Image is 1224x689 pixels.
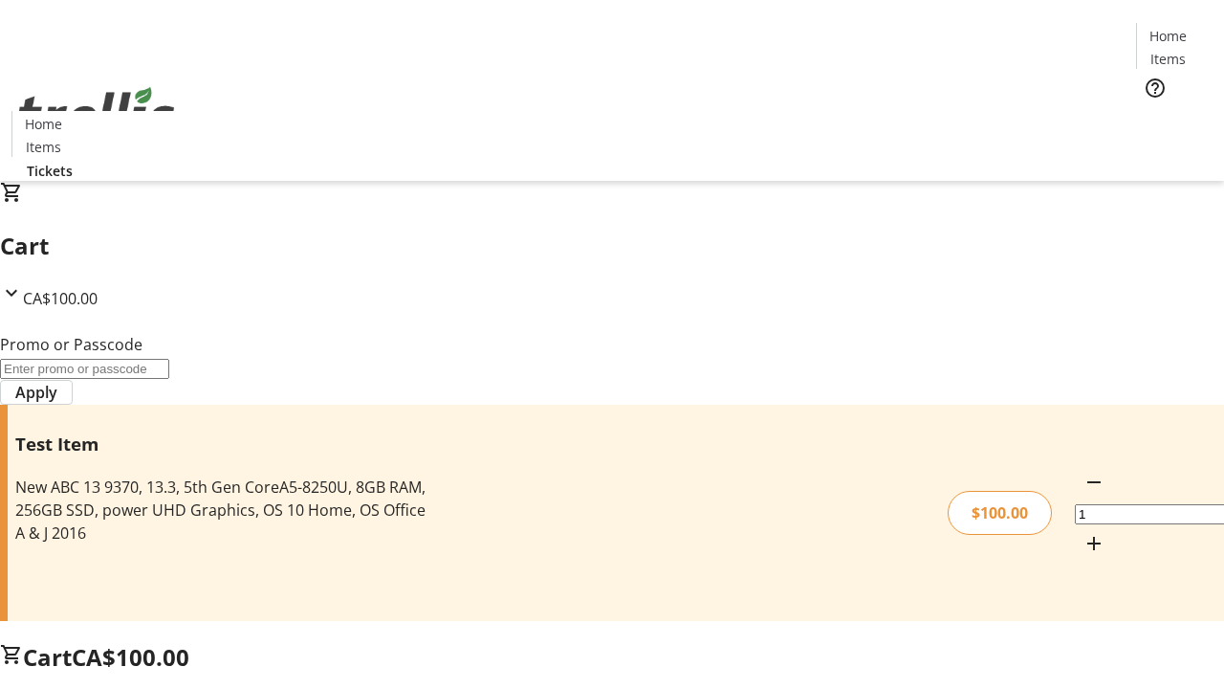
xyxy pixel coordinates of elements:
[12,114,74,134] a: Home
[12,137,74,157] a: Items
[948,491,1052,535] div: $100.00
[26,137,61,157] span: Items
[11,66,182,162] img: Orient E2E Organization lSYSmkcoBg's Logo
[27,161,73,181] span: Tickets
[1149,26,1187,46] span: Home
[72,641,189,673] span: CA$100.00
[25,114,62,134] span: Home
[1150,49,1186,69] span: Items
[1136,111,1213,131] a: Tickets
[15,476,433,545] div: New ABC 13 9370, 13.3, 5th Gen CoreA5-8250U, 8GB RAM, 256GB SSD, power UHD Graphics, OS 10 Home, ...
[1075,463,1113,501] button: Decrement by one
[15,381,57,404] span: Apply
[1151,111,1197,131] span: Tickets
[1137,49,1198,69] a: Items
[1137,26,1198,46] a: Home
[1136,69,1174,107] button: Help
[23,288,98,309] span: CA$100.00
[15,431,433,457] h3: Test Item
[11,161,88,181] a: Tickets
[1075,524,1113,563] button: Increment by one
